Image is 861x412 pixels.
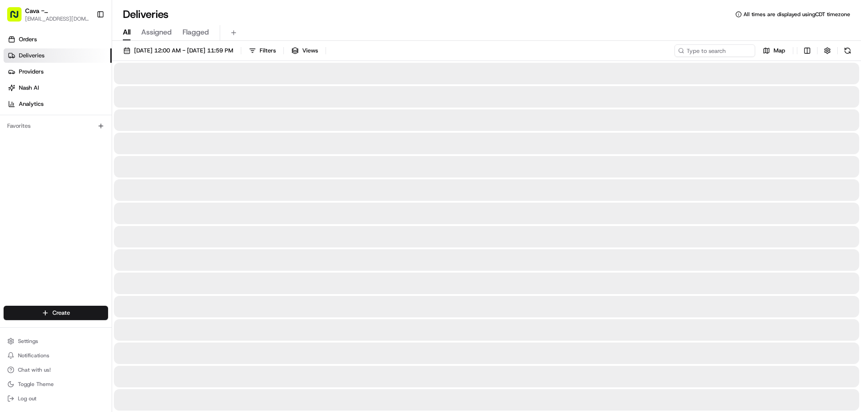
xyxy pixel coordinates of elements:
[841,44,854,57] button: Refresh
[4,65,112,79] a: Providers
[52,309,70,317] span: Create
[4,364,108,376] button: Chat with us!
[287,44,322,57] button: Views
[4,48,112,63] a: Deliveries
[134,47,233,55] span: [DATE] 12:00 AM - [DATE] 11:59 PM
[19,100,43,108] span: Analytics
[183,27,209,38] span: Flagged
[18,381,54,388] span: Toggle Theme
[19,52,44,60] span: Deliveries
[759,44,789,57] button: Map
[119,44,237,57] button: [DATE] 12:00 AM - [DATE] 11:59 PM
[18,338,38,345] span: Settings
[245,44,280,57] button: Filters
[4,119,108,133] div: Favorites
[4,349,108,362] button: Notifications
[25,6,89,15] button: Cava - [GEOGRAPHIC_DATA]
[4,32,112,47] a: Orders
[19,68,43,76] span: Providers
[18,352,49,359] span: Notifications
[744,11,850,18] span: All times are displayed using CDT timezone
[19,84,39,92] span: Nash AI
[4,306,108,320] button: Create
[123,7,169,22] h1: Deliveries
[18,366,51,373] span: Chat with us!
[674,44,755,57] input: Type to search
[4,335,108,347] button: Settings
[4,378,108,390] button: Toggle Theme
[260,47,276,55] span: Filters
[19,35,37,43] span: Orders
[18,395,36,402] span: Log out
[302,47,318,55] span: Views
[4,81,112,95] a: Nash AI
[774,47,785,55] span: Map
[4,392,108,405] button: Log out
[4,97,112,111] a: Analytics
[4,4,93,25] button: Cava - [GEOGRAPHIC_DATA][EMAIL_ADDRESS][DOMAIN_NAME]
[25,15,89,22] button: [EMAIL_ADDRESS][DOMAIN_NAME]
[141,27,172,38] span: Assigned
[123,27,130,38] span: All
